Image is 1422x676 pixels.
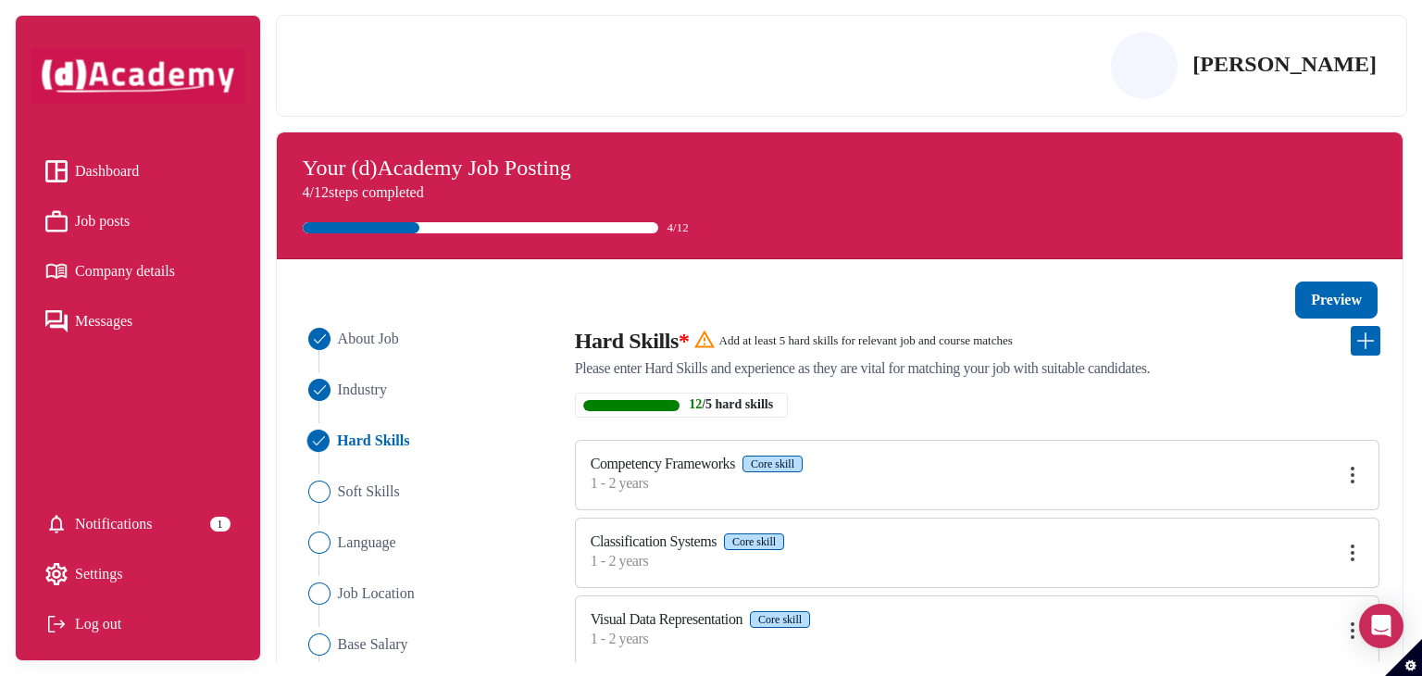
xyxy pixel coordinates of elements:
label: Classification Systems [591,533,717,550]
img: add [1354,330,1377,352]
img: Job posts icon [45,210,68,232]
a: Dashboard iconDashboard [45,157,231,185]
img: Profile [1112,33,1177,98]
span: /5 hard skills [702,397,773,413]
img: ... [308,582,331,605]
span: Settings [75,560,123,588]
li: Close [304,379,553,401]
a: Job posts iconJob posts [45,207,231,235]
li: Close [304,582,553,605]
p: [PERSON_NAME] [1192,53,1377,75]
li: Close [304,481,553,503]
img: ... [306,430,329,452]
img: ... [308,481,331,503]
img: ... [308,633,331,656]
a: Company details iconCompany details [45,257,231,285]
label: 1 - 2 years [591,550,1165,572]
div: Open Intercom Messenger [1359,604,1403,648]
li: Close [304,633,553,656]
label: Visual Data Representation [591,611,742,628]
img: Dashboard icon [45,160,68,182]
p: 4/12 steps completed [303,182,1377,204]
a: Messages iconMessages [45,307,231,335]
span: Company details [75,257,175,285]
img: edit [1341,542,1364,564]
label: 1 - 2 years [591,628,1165,650]
button: Preview [1295,282,1378,319]
span: Industry [338,379,387,401]
div: Add at least 5 hard skills for relevant job and course matches [719,332,1013,350]
img: edit [1341,620,1364,642]
span: 4/12 [667,219,689,237]
img: setting [45,513,68,535]
span: 12 [689,397,702,413]
img: ... [693,328,716,350]
span: Job Location [338,582,415,605]
label: Hard Skills [575,326,690,356]
button: Set cookie preferences [1385,639,1422,676]
img: Messages icon [45,310,68,332]
span: Language [338,532,396,554]
span: Hard Skills [337,430,410,452]
li: Close [304,328,553,350]
div: 1 [210,517,231,532]
img: ... [308,328,331,350]
li: Close [302,430,554,452]
span: Job posts [75,207,130,235]
span: Base Salary [338,633,408,656]
img: setting [45,563,68,585]
img: ... [308,379,331,401]
span: About Job [338,328,399,350]
p: Please enter Hard Skills and experience as they are vital for matching your job with suitable can... [575,359,1380,378]
li: Close [304,532,553,554]
img: dAcademy [31,47,245,104]
label: Competency Frameworks [591,456,735,472]
span: Dashboard [75,157,139,185]
img: Company details icon [45,260,68,282]
img: Log out [45,613,68,635]
img: ... [308,532,331,554]
span: Soft Skills [338,481,400,503]
label: 1 - 2 years [591,472,1165,494]
div: Log out [45,610,231,638]
span: Notifications [75,510,153,538]
span: Messages [75,307,132,335]
div: Core skill [732,535,776,548]
img: edit [1341,464,1364,486]
div: Core skill [758,613,802,626]
div: Core skill [751,457,794,470]
h4: Your (d)Academy Job Posting [303,155,1377,182]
